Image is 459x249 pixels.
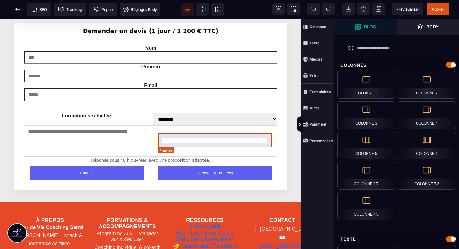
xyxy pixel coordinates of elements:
[301,84,334,100] span: Formulaires
[93,225,162,233] li: Coaching individuel & collectif
[427,3,449,15] span: Enregistrer le contenu
[145,27,156,32] label: Nom
[24,94,149,107] label: Formation souhaitée
[123,6,157,12] span: Réglages Body
[111,212,158,223] em: Manager sans s’épuiser
[120,3,160,16] span: Favicon
[27,3,51,16] span: Métadata SEO
[287,3,300,15] span: Capture d'écran
[372,3,385,15] span: Enregistrer
[181,3,194,16] span: Voir bureau
[170,205,239,231] nav: Liens ressources
[170,198,239,205] h3: Ressources
[189,205,220,211] a: E-book gratuit
[14,4,287,171] div: Demande de devis (1 jour / 1 200 € TTC)
[342,3,355,15] span: Importer
[54,3,86,16] span: Code de suivi
[309,24,326,29] strong: Colonnes
[309,106,319,110] strong: Autre
[301,19,334,35] span: Colonnes
[398,162,456,190] div: Colonne 7/3
[16,198,84,205] h3: À propos
[398,71,456,99] div: Colonne 2
[309,57,323,62] strong: Médias
[24,139,277,144] p: Réponse sous 48 h ouvrées avec une proposition adaptée.
[93,6,113,12] span: Popup
[309,89,331,94] strong: Formulaires
[93,211,162,225] li: Programme 360° –
[31,6,47,12] span: SEO
[337,132,395,159] div: Colonne 5
[141,45,160,51] label: Prénom
[19,9,282,16] h3: Demander un devis (1 jour / 1 200 € TTC)
[427,24,439,29] strong: Body
[16,206,84,211] strong: Fleur de Vie Coaching Santé
[301,132,334,149] span: Personnalisé
[397,19,459,35] span: Ouvrir les calques
[357,3,370,15] span: Nettoyage
[334,59,459,71] div: Colonnes
[177,218,233,224] a: S’abonner à la newsletter
[30,147,144,161] button: Effacer
[248,223,317,241] a: [EMAIL_ADDRESS][DOMAIN_NAME]
[398,101,456,129] div: Colonne 4
[301,67,334,84] span: Extra
[175,211,234,218] a: Blog – Inspirations & outils
[12,3,24,16] span: Retour
[309,73,319,78] strong: Extra
[211,3,224,16] span: Voir mobile
[301,100,334,116] span: Autre
[309,138,333,143] strong: Personnalisé
[301,35,334,51] span: Texte
[58,6,82,12] span: Tracking
[396,7,419,12] span: Prévisualiser
[89,3,117,16] span: Créer une alerte modale
[337,71,395,99] div: Colonne 1
[196,3,209,16] span: Voir tablette
[309,41,319,45] strong: Texte
[392,3,423,15] span: Aperçu
[337,162,395,190] div: Colonne 3/7
[173,224,236,231] a: Espace client Metaforma
[398,132,456,159] div: Colonne 6
[272,3,285,15] span: Voir les composants
[322,3,335,15] span: Rétablir
[158,147,272,161] button: Recevoir mon devis
[93,198,162,211] h3: Formations & accompagnements
[364,24,376,29] strong: Bloc
[248,198,317,205] h3: Contact
[301,51,334,67] span: Médias
[337,192,395,220] div: Colonne 4/5
[309,122,326,127] strong: Paiement
[16,205,84,245] p: [PERSON_NAME] – coach & formatrice certifiée. Management, qualité & bien-être au travail en santé.
[334,19,397,35] span: Ouvrir les blocs
[334,233,459,245] div: Texte
[144,64,157,69] label: Email
[334,115,340,134] span: Afficher les vues
[307,3,320,15] span: Défaire
[432,7,444,12] span: Publier
[337,101,395,129] div: Colonne 3
[301,116,334,132] span: Paiement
